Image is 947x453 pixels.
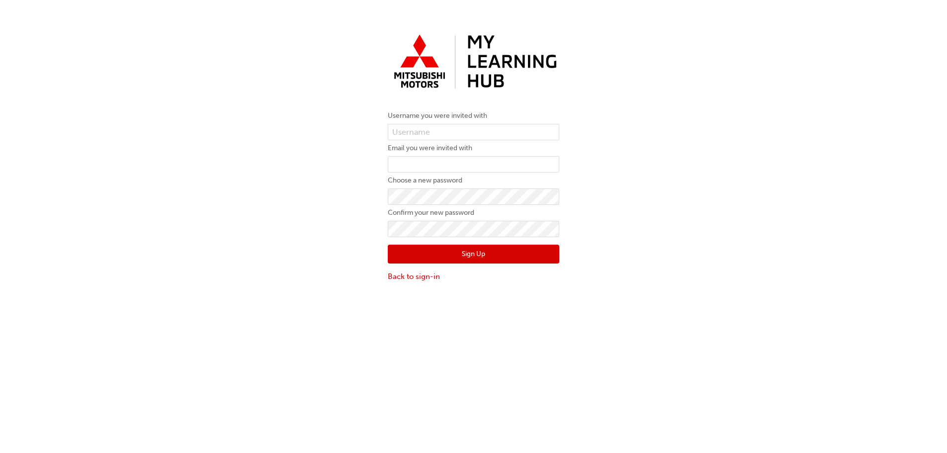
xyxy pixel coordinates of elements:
[388,124,559,141] input: Username
[388,175,559,186] label: Choose a new password
[388,142,559,154] label: Email you were invited with
[388,30,559,95] img: mmal
[388,271,559,282] a: Back to sign-in
[388,245,559,264] button: Sign Up
[388,207,559,219] label: Confirm your new password
[388,110,559,122] label: Username you were invited with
